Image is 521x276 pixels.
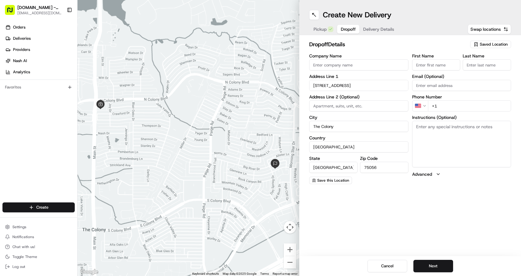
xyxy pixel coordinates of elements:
[309,74,408,79] label: Address Line 1
[309,80,408,91] input: Enter address
[24,113,37,118] span: [DATE]
[12,97,17,102] img: 1736555255976-a54dd68f-1ca7-489b-9aae-adbdc363a1c4
[6,139,11,144] div: 📗
[309,100,408,111] input: Apartment, suite, unit, etc.
[2,242,75,251] button: Chat with us!
[284,243,296,256] button: Zoom in
[470,26,501,32] span: Swap locations
[16,40,102,47] input: Clear
[17,4,62,11] button: [DOMAIN_NAME] - The Colony
[412,171,511,177] button: Advanced
[317,178,349,183] span: Save this Location
[12,139,47,145] span: Knowledge Base
[2,56,77,66] a: Nash AI
[79,268,100,276] img: Google
[13,25,25,30] span: Orders
[12,264,25,269] span: Log out
[2,67,77,77] a: Analytics
[2,262,75,271] button: Log out
[309,59,408,70] input: Enter company name
[309,95,408,99] label: Address Line 2 (Optional)
[323,10,391,20] h1: Create New Delivery
[13,59,24,70] img: 8016278978528_b943e370aa5ada12b00a_72.png
[2,223,75,231] button: Settings
[36,205,48,210] span: Create
[341,26,356,32] span: Dropoff
[309,141,408,152] input: Enter country
[6,6,19,19] img: Nash
[12,244,35,249] span: Chat with us!
[412,59,461,70] input: Enter first name
[52,139,57,144] div: 💻
[470,40,511,49] button: Saved Location
[412,171,432,177] label: Advanced
[6,90,16,100] img: Brigitte Vinadas
[428,100,511,111] input: Enter phone number
[50,136,102,147] a: 💻API Documentation
[62,154,75,159] span: Pylon
[192,272,219,276] button: Keyboard shortcuts
[309,177,352,184] button: Save this Location
[412,54,461,58] label: First Name
[2,233,75,241] button: Notifications
[13,36,31,41] span: Deliveries
[12,234,34,239] span: Notifications
[260,272,269,275] a: Terms (opens in new tab)
[2,22,77,32] a: Orders
[309,136,408,140] label: Country
[55,96,68,101] span: [DATE]
[309,162,358,173] input: Enter state
[59,139,100,145] span: API Documentation
[20,113,23,118] span: •
[13,47,30,52] span: Providers
[2,34,77,43] a: Deliveries
[12,254,37,259] span: Toggle Theme
[463,59,511,70] input: Enter last name
[6,25,113,35] p: Welcome 👋
[79,268,100,276] a: Open this area in Google Maps (opens a new window)
[412,80,511,91] input: Enter email address
[13,69,30,75] span: Analytics
[105,61,113,69] button: Start new chat
[17,11,62,16] button: [EMAIL_ADDRESS][DOMAIN_NAME]
[360,162,408,173] input: Enter zip code
[2,82,75,92] div: Favorites
[412,95,511,99] label: Phone Number
[12,224,26,229] span: Settings
[463,54,511,58] label: Last Name
[19,96,50,101] span: [PERSON_NAME]
[314,26,327,32] span: Pickup
[309,40,466,49] h2: dropoff Details
[6,59,17,70] img: 1736555255976-a54dd68f-1ca7-489b-9aae-adbdc363a1c4
[413,260,453,272] button: Next
[96,79,113,87] button: See all
[363,26,394,32] span: Delivery Details
[44,154,75,159] a: Powered byPylon
[223,272,256,275] span: Map data ©2025 Google
[2,252,75,261] button: Toggle Theme
[28,59,102,66] div: Start new chat
[2,2,64,17] button: [DOMAIN_NAME] - The Colony[EMAIL_ADDRESS][DOMAIN_NAME]
[309,115,408,120] label: City
[13,58,27,64] span: Nash AI
[309,54,408,58] label: Company Name
[284,256,296,269] button: Zoom out
[367,260,407,272] button: Cancel
[309,121,408,132] input: Enter city
[28,66,85,70] div: We're available if you need us!
[480,42,508,47] span: Saved Location
[2,45,77,55] a: Providers
[309,156,358,161] label: State
[6,81,42,86] div: Past conversations
[468,24,511,34] button: Swap locations
[284,221,296,233] button: Map camera controls
[4,136,50,147] a: 📗Knowledge Base
[360,156,408,161] label: Zip Code
[412,115,511,120] label: Instructions (Optional)
[51,96,54,101] span: •
[2,202,75,212] button: Create
[273,272,297,275] a: Report a map error
[412,74,511,79] label: Email (Optional)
